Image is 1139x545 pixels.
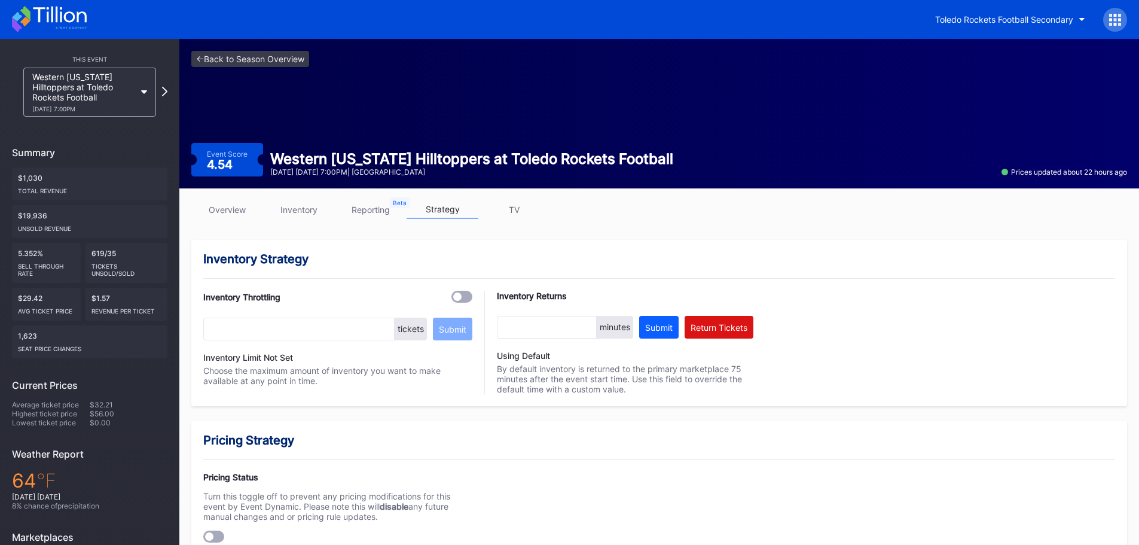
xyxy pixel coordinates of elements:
[270,168,673,176] div: [DATE] [DATE] 7:00PM | [GEOGRAPHIC_DATA]
[935,14,1073,25] div: Toledo Rockets Football Secondary
[497,291,753,301] div: Inventory Returns
[191,200,263,219] a: overview
[270,150,673,168] div: Western [US_STATE] Hilltoppers at Toledo Rockets Football
[12,400,90,409] div: Average ticket price
[263,200,335,219] a: inventory
[203,433,1115,447] div: Pricing Strategy
[85,288,168,321] div: $1.57
[12,409,90,418] div: Highest ticket price
[12,501,167,510] div: 8 % chance of precipitation
[685,316,753,339] button: Return Tickets
[12,531,167,543] div: Marketplaces
[645,322,673,333] div: Submit
[203,472,472,482] div: Pricing Status
[335,200,407,219] a: reporting
[12,379,167,391] div: Current Prices
[203,366,472,386] div: Choose the maximum amount of inventory you want to make available at any point in time.
[12,56,167,63] div: This Event
[203,292,280,302] div: Inventory Throttling
[32,72,135,112] div: Western [US_STATE] Hilltoppers at Toledo Rockets Football
[18,182,161,194] div: Total Revenue
[12,325,167,358] div: 1,623
[18,340,161,352] div: seat price changes
[12,205,167,238] div: $19,936
[91,258,162,277] div: Tickets Unsold/Sold
[497,351,753,361] div: Using Default
[12,168,167,200] div: $1,030
[36,469,56,492] span: ℉
[12,243,81,283] div: 5.352%
[90,400,167,409] div: $32.21
[380,501,408,511] strong: disable
[433,318,472,340] button: Submit
[90,418,167,427] div: $0.00
[90,409,167,418] div: $56.00
[395,318,427,340] div: tickets
[18,258,75,277] div: Sell Through Rate
[12,418,90,427] div: Lowest ticket price
[91,303,162,315] div: Revenue per ticket
[639,316,679,339] button: Submit
[32,105,135,112] div: [DATE] 7:00PM
[439,324,466,334] div: Submit
[203,491,472,522] div: Turn this toggle off to prevent any pricing modifications for this event by Event Dynamic. Please...
[18,220,161,232] div: Unsold Revenue
[12,469,167,492] div: 64
[12,448,167,460] div: Weather Report
[407,200,478,219] a: strategy
[12,288,81,321] div: $29.42
[85,243,168,283] div: 619/35
[207,159,236,170] div: 4.54
[203,252,1115,266] div: Inventory Strategy
[926,8,1094,31] button: Toledo Rockets Football Secondary
[12,147,167,159] div: Summary
[478,200,550,219] a: TV
[203,352,472,363] div: Inventory Limit Not Set
[191,51,309,67] a: <-Back to Season Overview
[597,316,633,339] div: minutes
[12,492,167,501] div: [DATE] [DATE]
[497,351,753,394] div: By default inventory is returned to the primary marketplace 75 minutes after the event start time...
[207,150,248,159] div: Event Score
[18,303,75,315] div: Avg ticket price
[1001,168,1127,176] div: Prices updated about 22 hours ago
[691,322,747,333] div: Return Tickets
